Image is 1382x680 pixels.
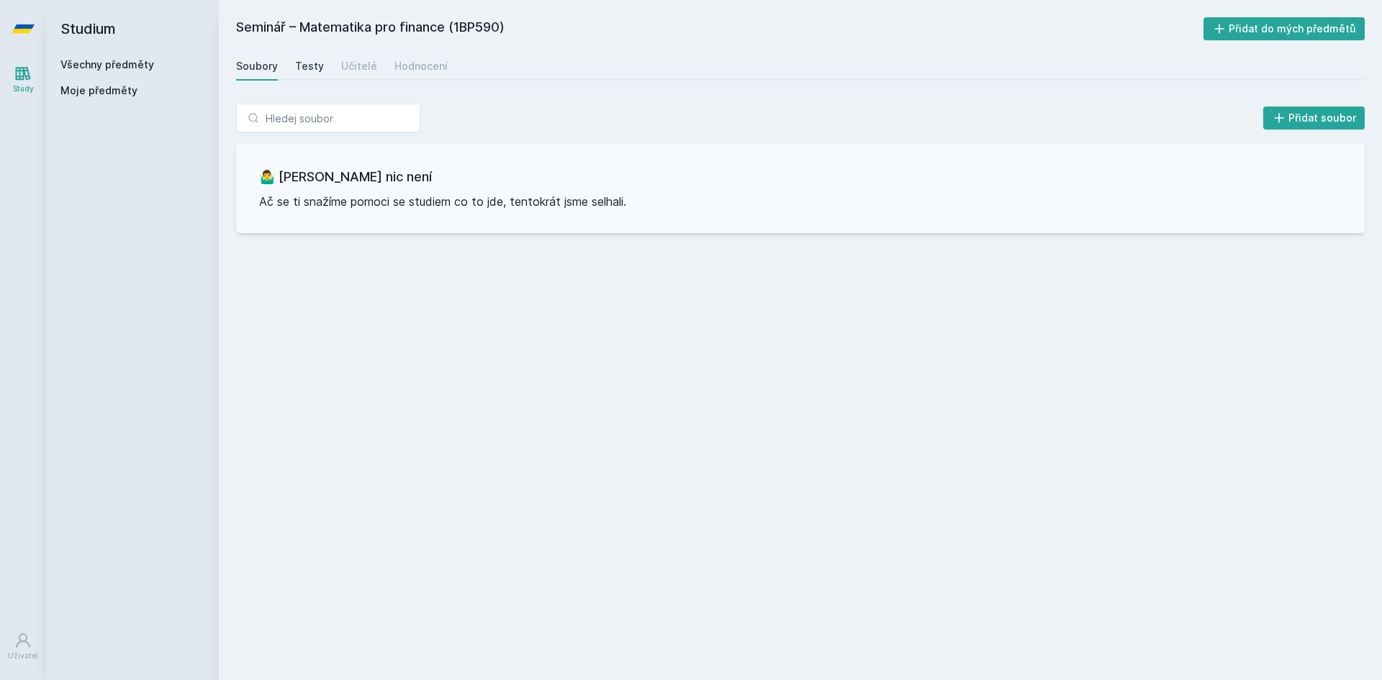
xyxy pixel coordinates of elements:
[394,52,448,81] a: Hodnocení
[8,650,38,661] div: Uživatel
[236,104,420,132] input: Hledej soubor
[341,52,377,81] a: Učitelé
[236,52,278,81] a: Soubory
[236,59,278,73] div: Soubory
[236,17,1203,40] h2: Seminář – Matematika pro finance (1BP590)
[3,625,43,668] a: Uživatel
[1203,17,1365,40] button: Přidat do mých předmětů
[60,83,137,98] span: Moje předměty
[3,58,43,101] a: Study
[295,52,324,81] a: Testy
[13,83,34,94] div: Study
[394,59,448,73] div: Hodnocení
[259,193,1342,210] p: Ač se ti snažíme pomoci se studiem co to jde, tentokrát jsme selhali.
[60,58,154,71] a: Všechny předměty
[295,59,324,73] div: Testy
[259,167,1342,187] h3: 🤷‍♂️ [PERSON_NAME] nic není
[341,59,377,73] div: Učitelé
[1263,106,1365,130] button: Přidat soubor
